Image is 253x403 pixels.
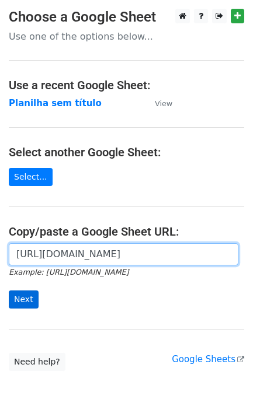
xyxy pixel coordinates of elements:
input: Next [9,290,39,309]
input: Paste your Google Sheet URL here [9,243,238,265]
a: Need help? [9,353,65,371]
small: View [155,99,172,108]
h4: Select another Google Sheet: [9,145,244,159]
div: Widget de chat [195,347,253,403]
a: Planilha sem título [9,98,102,108]
a: Google Sheets [172,354,244,365]
h3: Choose a Google Sheet [9,9,244,26]
h4: Copy/paste a Google Sheet URL: [9,225,244,239]
h4: Use a recent Google Sheet: [9,78,244,92]
a: Select... [9,168,53,186]
small: Example: [URL][DOMAIN_NAME] [9,268,129,276]
a: View [143,98,172,108]
p: Use one of the options below... [9,30,244,43]
iframe: Chat Widget [195,347,253,403]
